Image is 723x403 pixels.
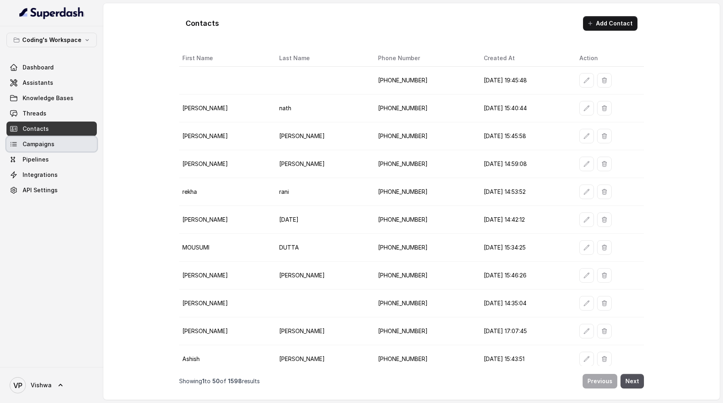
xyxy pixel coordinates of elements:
td: [DATE] 15:46:26 [477,262,573,290]
td: [PHONE_NUMBER] [372,94,477,122]
span: Assistants [23,79,53,87]
th: Phone Number [372,50,477,67]
td: [DATE] 14:53:52 [477,178,573,206]
td: nath [273,94,372,122]
button: Next [621,374,644,388]
td: [PERSON_NAME] [179,317,273,345]
td: [DATE] 15:34:25 [477,234,573,262]
td: [PERSON_NAME] [273,150,372,178]
td: DUTTA [273,234,372,262]
text: VP [13,381,23,390]
td: [DATE] 14:42:12 [477,206,573,234]
button: Coding's Workspace [6,33,97,47]
td: [DATE] 17:07:45 [477,317,573,345]
span: Contacts [23,125,49,133]
td: [DATE] 14:35:04 [477,290,573,317]
button: Previous [583,374,617,388]
td: [PHONE_NUMBER] [372,206,477,234]
span: Dashboard [23,63,54,71]
td: [PHONE_NUMBER] [372,290,477,317]
p: Showing to of results [179,377,260,385]
td: [PERSON_NAME] [179,122,273,150]
td: [PERSON_NAME] [273,262,372,290]
td: [PERSON_NAME] [179,262,273,290]
img: light.svg [19,6,84,19]
a: Contacts [6,122,97,136]
td: [PHONE_NUMBER] [372,317,477,345]
a: Campaigns [6,137,97,151]
td: [DATE] 15:45:58 [477,122,573,150]
span: 50 [212,378,220,384]
a: Integrations [6,168,97,182]
td: rekha [179,178,273,206]
a: Pipelines [6,152,97,167]
a: Knowledge Bases [6,91,97,105]
span: 1598 [228,378,242,384]
td: [DATE] [273,206,372,234]
td: [PERSON_NAME] [179,290,273,317]
td: [PERSON_NAME] [179,206,273,234]
td: [DATE] 15:40:44 [477,94,573,122]
td: [PHONE_NUMBER] [372,345,477,373]
span: 1 [202,378,205,384]
nav: Pagination [179,369,644,393]
span: Threads [23,109,46,118]
td: MOUSUMI [179,234,273,262]
td: [DATE] 15:43:51 [477,345,573,373]
td: [PERSON_NAME] [273,345,372,373]
td: [DATE] 19:45:48 [477,67,573,94]
th: Last Name [273,50,372,67]
th: Created At [477,50,573,67]
a: Threads [6,106,97,121]
th: First Name [179,50,273,67]
p: Coding's Workspace [22,35,81,45]
span: Integrations [23,171,58,179]
td: [PERSON_NAME] [273,122,372,150]
span: Vishwa [31,381,52,389]
td: Ashish [179,345,273,373]
td: [PHONE_NUMBER] [372,262,477,290]
td: rani [273,178,372,206]
td: [PERSON_NAME] [179,94,273,122]
span: Campaigns [23,140,54,148]
td: [PHONE_NUMBER] [372,67,477,94]
a: API Settings [6,183,97,197]
a: Vishwa [6,374,97,397]
td: [PHONE_NUMBER] [372,150,477,178]
td: [PERSON_NAME] [273,317,372,345]
a: Assistants [6,76,97,90]
span: Pipelines [23,155,49,164]
h1: Contacts [186,17,219,30]
td: [PHONE_NUMBER] [372,234,477,262]
th: Action [573,50,644,67]
a: Dashboard [6,60,97,75]
button: Add Contact [583,16,637,31]
td: [PERSON_NAME] [179,150,273,178]
span: API Settings [23,186,58,194]
td: [PHONE_NUMBER] [372,122,477,150]
td: [DATE] 14:59:08 [477,150,573,178]
span: Knowledge Bases [23,94,73,102]
td: [PHONE_NUMBER] [372,178,477,206]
